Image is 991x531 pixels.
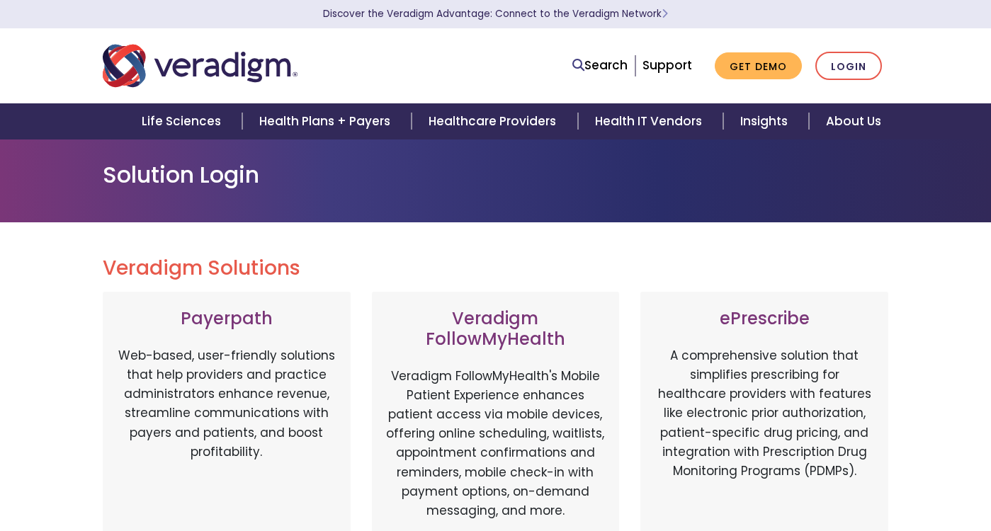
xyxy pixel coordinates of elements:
[715,52,802,80] a: Get Demo
[103,42,298,89] img: Veradigm logo
[655,309,874,329] h3: ePrescribe
[386,309,606,350] h3: Veradigm FollowMyHealth
[723,103,809,139] a: Insights
[662,7,668,21] span: Learn More
[103,256,889,280] h2: Veradigm Solutions
[125,103,242,139] a: Life Sciences
[809,103,898,139] a: About Us
[815,52,882,81] a: Login
[412,103,577,139] a: Healthcare Providers
[103,161,889,188] h1: Solution Login
[386,367,606,521] p: Veradigm FollowMyHealth's Mobile Patient Experience enhances patient access via mobile devices, o...
[578,103,723,139] a: Health IT Vendors
[117,309,336,329] h3: Payerpath
[572,56,628,75] a: Search
[642,57,692,74] a: Support
[242,103,412,139] a: Health Plans + Payers
[323,7,668,21] a: Discover the Veradigm Advantage: Connect to the Veradigm NetworkLearn More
